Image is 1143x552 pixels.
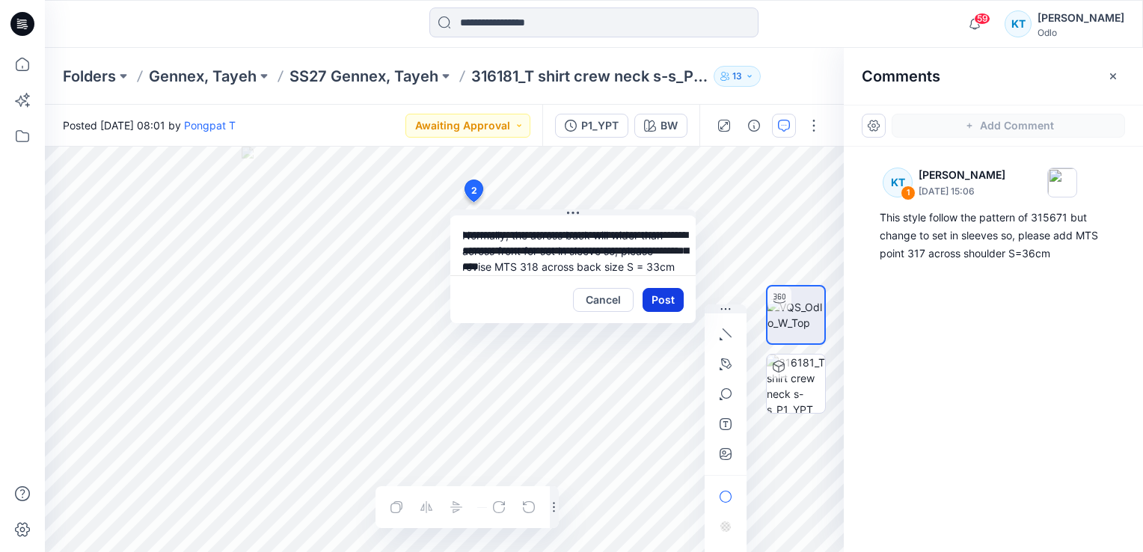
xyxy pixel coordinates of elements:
[919,184,1005,199] p: [DATE] 15:06
[184,119,236,132] a: Pongpat T
[767,299,824,331] img: VQS_Odlo_W_Top
[1038,27,1124,38] div: Odlo
[661,117,678,134] div: BW
[919,166,1005,184] p: [PERSON_NAME]
[1005,10,1032,37] div: KT
[555,114,628,138] button: P1_YPT
[573,288,634,312] button: Cancel
[714,66,761,87] button: 13
[880,209,1107,263] div: This style follow the pattern of 315671 but change to set in sleeves so, please add MTS point 317...
[974,13,990,25] span: 59
[149,66,257,87] a: Gennex, Tayeh
[289,66,438,87] a: SS27 Gennex, Tayeh
[634,114,687,138] button: BW
[892,114,1125,138] button: Add Comment
[767,355,825,413] img: 316181_T shirt crew neck s-s_P1_YPT BW
[742,114,766,138] button: Details
[471,66,708,87] p: 316181_T shirt crew neck s-s_P1_YPT
[63,66,116,87] a: Folders
[901,185,916,200] div: 1
[63,117,236,133] span: Posted [DATE] 08:01 by
[581,117,619,134] div: P1_YPT
[643,288,684,312] button: Post
[1038,9,1124,27] div: [PERSON_NAME]
[471,184,477,197] span: 2
[883,168,913,197] div: KT
[862,67,940,85] h2: Comments
[732,68,742,85] p: 13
